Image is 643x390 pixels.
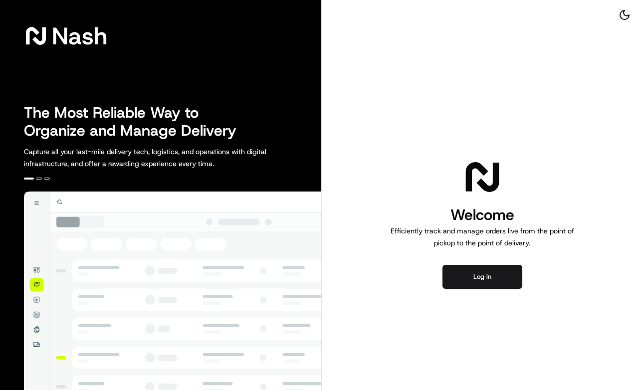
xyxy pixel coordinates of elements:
[24,146,311,170] p: Capture all your last-mile delivery tech, logistics, and operations with digital infrastructure, ...
[387,205,578,225] h1: Welcome
[387,225,578,249] p: Efficiently track and manage orders live from the point of pickup to the point of delivery.
[24,104,247,140] h2: The Most Reliable Way to Organize and Manage Delivery
[442,265,522,289] button: Log in
[52,26,107,46] span: Nash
